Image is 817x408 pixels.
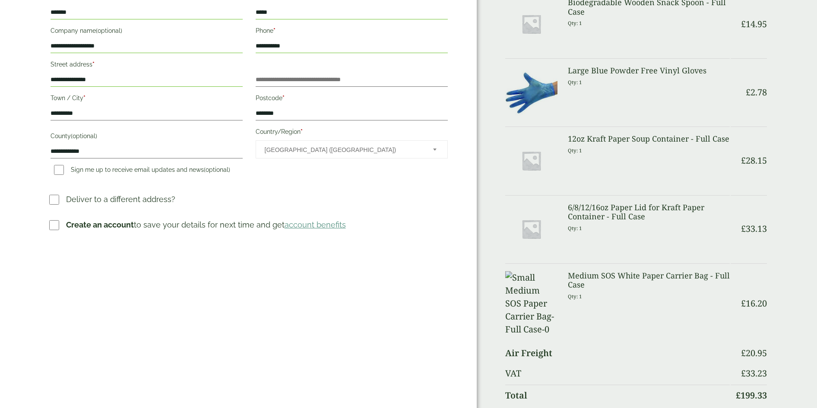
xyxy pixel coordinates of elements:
[568,271,730,290] h3: Medium SOS White Paper Carrier Bag - Full Case
[256,126,448,140] label: Country/Region
[66,220,134,229] strong: Create an account
[66,219,346,231] p: to save your details for next time and get
[51,58,243,73] label: Street address
[568,225,582,231] small: Qty: 1
[741,223,767,234] bdi: 33.13
[282,95,285,101] abbr: required
[741,347,767,359] bdi: 20.95
[66,193,175,205] p: Deliver to a different address?
[54,165,64,175] input: Sign me up to receive email updates and news(optional)
[568,134,730,144] h3: 12oz Kraft Paper Soup Container - Full Case
[301,128,303,135] abbr: required
[746,86,750,98] span: £
[505,271,557,336] img: Small Medium SOS Paper Carrier Bag-Full Case-0
[505,363,730,384] th: VAT
[741,297,767,309] bdi: 16.20
[741,367,746,379] span: £
[741,367,767,379] bdi: 33.23
[568,293,582,300] small: Qty: 1
[256,92,448,107] label: Postcode
[505,385,730,406] th: Total
[273,27,275,34] abbr: required
[265,141,421,159] span: United Kingdom (UK)
[71,133,97,139] span: (optional)
[96,27,122,34] span: (optional)
[285,220,346,229] a: account benefits
[51,92,243,107] label: Town / City
[92,61,95,68] abbr: required
[505,349,552,357] label: Air Freight
[256,25,448,39] label: Phone
[741,347,746,359] span: £
[505,203,557,255] img: Placeholder
[568,79,582,85] small: Qty: 1
[505,134,557,187] img: Placeholder
[568,66,730,76] h3: Large Blue Powder Free Vinyl Gloves
[204,166,230,173] span: (optional)
[51,130,243,145] label: County
[568,20,582,26] small: Qty: 1
[568,203,730,221] h3: 6/8/12/16oz Paper Lid for Kraft Paper Container - Full Case
[83,95,85,101] abbr: required
[741,297,746,309] span: £
[736,389,741,401] span: £
[568,147,582,154] small: Qty: 1
[51,25,243,39] label: Company name
[746,86,767,98] bdi: 2.78
[51,166,234,176] label: Sign me up to receive email updates and news
[741,223,746,234] span: £
[736,389,767,401] bdi: 199.33
[741,18,767,30] bdi: 14.95
[256,140,448,158] span: Country/Region
[741,18,746,30] span: £
[741,155,767,166] bdi: 28.15
[741,155,746,166] span: £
